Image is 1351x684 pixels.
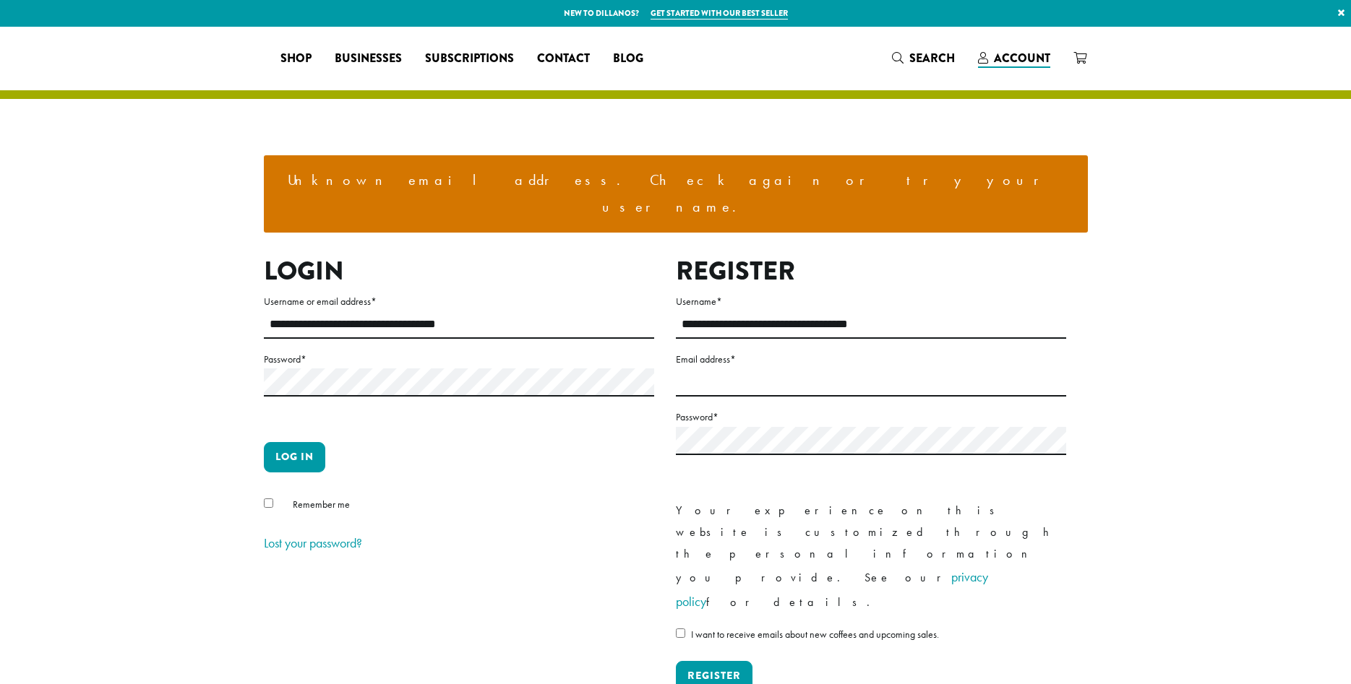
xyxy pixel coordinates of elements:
[264,350,654,368] label: Password
[275,167,1076,221] li: Unknown email address. Check again or try your username.
[994,50,1050,66] span: Account
[651,7,788,20] a: Get started with our best seller
[269,47,323,70] a: Shop
[676,500,1066,614] p: Your experience on this website is customized through the personal information you provide. See o...
[676,293,1066,311] label: Username
[613,50,643,68] span: Blog
[676,350,1066,368] label: Email address
[335,50,402,68] span: Businesses
[425,50,514,68] span: Subscriptions
[909,50,955,66] span: Search
[264,256,654,287] h2: Login
[264,442,325,472] button: Log in
[264,293,654,311] label: Username or email address
[676,568,988,610] a: privacy policy
[880,46,966,70] a: Search
[691,628,939,641] span: I want to receive emails about new coffees and upcoming sales.
[676,628,685,638] input: I want to receive emails about new coffees and upcoming sales.
[676,256,1066,287] h2: Register
[264,534,362,551] a: Lost your password?
[280,50,312,68] span: Shop
[293,498,350,511] span: Remember me
[537,50,590,68] span: Contact
[676,408,1066,426] label: Password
